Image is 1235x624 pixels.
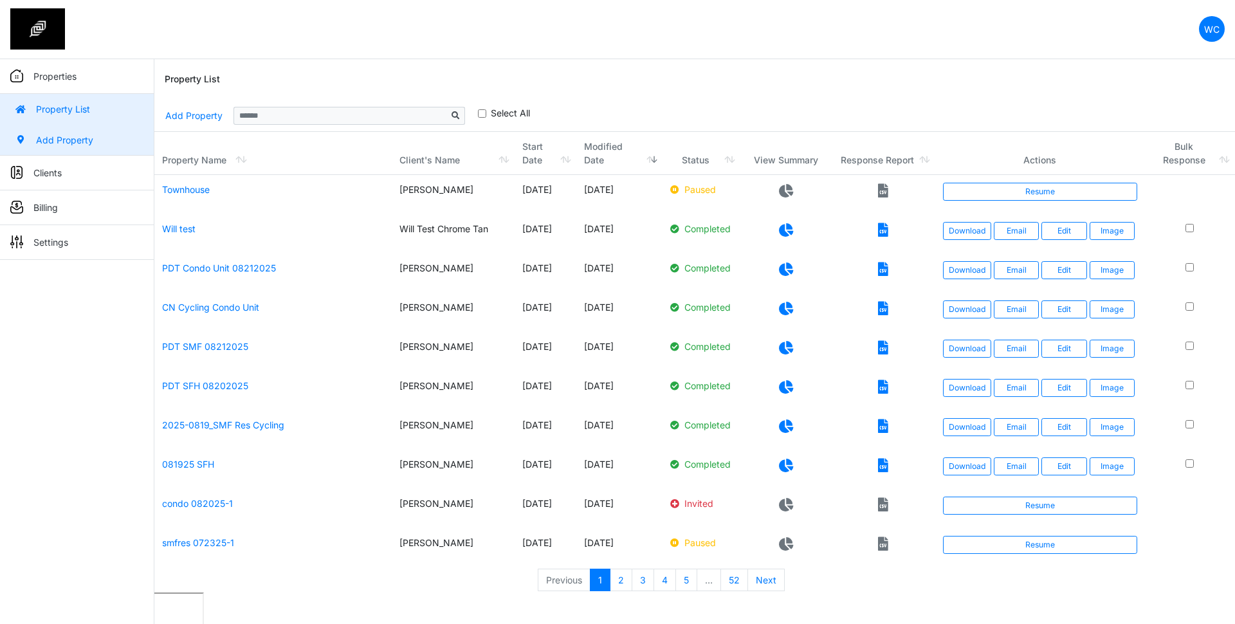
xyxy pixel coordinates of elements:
[576,489,663,528] td: [DATE]
[943,536,1137,554] a: Resume
[515,293,577,332] td: [DATE]
[1090,261,1135,279] button: Image
[670,379,733,392] p: Completed
[392,175,515,214] td: [PERSON_NAME]
[670,457,733,471] p: Completed
[576,450,663,489] td: [DATE]
[943,457,991,475] a: Download
[1090,457,1135,475] button: Image
[670,497,733,510] p: Invited
[392,371,515,410] td: [PERSON_NAME]
[994,261,1039,279] button: Email
[515,175,577,214] td: [DATE]
[1041,379,1086,397] a: Edit
[392,293,515,332] td: [PERSON_NAME]
[10,8,65,50] img: spp logo
[162,459,214,470] a: 081925 SFH
[1041,418,1086,436] a: Edit
[670,300,733,314] p: Completed
[10,166,23,179] img: sidemenu_client.png
[515,132,577,175] th: Start Date: activate to sort column ascending
[165,74,220,85] h6: Property List
[590,569,610,592] a: 1
[392,332,515,371] td: [PERSON_NAME]
[154,132,392,175] th: Property Name: activate to sort column ascending
[1041,300,1086,318] a: Edit
[610,569,632,592] a: 2
[233,107,447,125] input: Sizing example input
[10,235,23,248] img: sidemenu_settings.png
[1090,379,1135,397] button: Image
[943,418,991,436] a: Download
[515,214,577,253] td: [DATE]
[33,166,62,179] p: Clients
[670,183,733,196] p: Paused
[1090,340,1135,358] button: Image
[994,418,1039,436] button: Email
[1204,23,1220,36] p: WC
[1041,222,1086,240] a: Edit
[576,175,663,214] td: [DATE]
[515,371,577,410] td: [DATE]
[670,222,733,235] p: Completed
[576,528,663,567] td: [DATE]
[943,222,991,240] a: Download
[1199,16,1225,42] a: WC
[10,69,23,82] img: sidemenu_properties.png
[162,262,276,273] a: PDT Condo Unit 08212025
[515,410,577,450] td: [DATE]
[832,132,936,175] th: Response Report: activate to sort column ascending
[515,253,577,293] td: [DATE]
[994,379,1039,397] button: Email
[943,183,1137,201] a: Resume
[675,569,697,592] a: 5
[576,332,663,371] td: [DATE]
[1090,222,1135,240] button: Image
[935,132,1144,175] th: Actions
[392,489,515,528] td: [PERSON_NAME]
[747,569,785,592] a: Next
[943,379,991,397] a: Download
[720,569,748,592] a: 52
[392,214,515,253] td: Will Test Chrome Tan
[33,201,58,214] p: Billing
[943,300,991,318] a: Download
[994,222,1039,240] button: Email
[515,332,577,371] td: [DATE]
[515,528,577,567] td: [DATE]
[392,528,515,567] td: [PERSON_NAME]
[1090,300,1135,318] button: Image
[162,498,233,509] a: condo 082025-1
[670,340,733,353] p: Completed
[162,184,210,195] a: Townhouse
[632,569,654,592] a: 3
[670,418,733,432] p: Completed
[663,132,740,175] th: Status: activate to sort column ascending
[943,340,991,358] a: Download
[1145,132,1235,175] th: Bulk Response: activate to sort column ascending
[670,261,733,275] p: Completed
[515,450,577,489] td: [DATE]
[165,104,223,127] a: Add Property
[162,302,259,313] a: CN Cycling Condo Unit
[33,235,68,249] p: Settings
[491,106,530,120] label: Select All
[576,410,663,450] td: [DATE]
[576,293,663,332] td: [DATE]
[33,69,77,83] p: Properties
[1041,261,1086,279] a: Edit
[162,537,234,548] a: smfres 072325-1
[392,132,515,175] th: Client's Name: activate to sort column ascending
[1090,418,1135,436] button: Image
[515,489,577,528] td: [DATE]
[576,253,663,293] td: [DATE]
[392,410,515,450] td: [PERSON_NAME]
[994,300,1039,318] button: Email
[1041,457,1086,475] a: Edit
[576,132,663,175] th: Modified Date: activate to sort column ascending
[576,371,663,410] td: [DATE]
[10,201,23,214] img: sidemenu_billing.png
[162,419,284,430] a: 2025-0819_SMF Res Cycling
[670,536,733,549] p: Paused
[943,261,991,279] a: Download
